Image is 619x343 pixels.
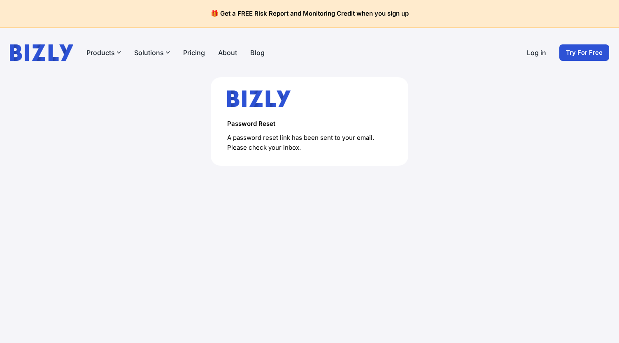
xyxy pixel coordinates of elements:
p: A password reset link has been sent to your email. Please check your inbox. [227,133,392,153]
a: Log in [527,48,546,58]
button: Products [86,48,121,58]
button: Solutions [134,48,170,58]
img: bizly_logo.svg [227,90,291,107]
h4: 🎁 Get a FREE Risk Report and Monitoring Credit when you sign up [10,10,609,18]
a: Blog [250,48,265,58]
h4: Password Reset [227,120,392,128]
a: Try For Free [559,44,609,61]
a: Pricing [183,48,205,58]
a: About [218,48,237,58]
